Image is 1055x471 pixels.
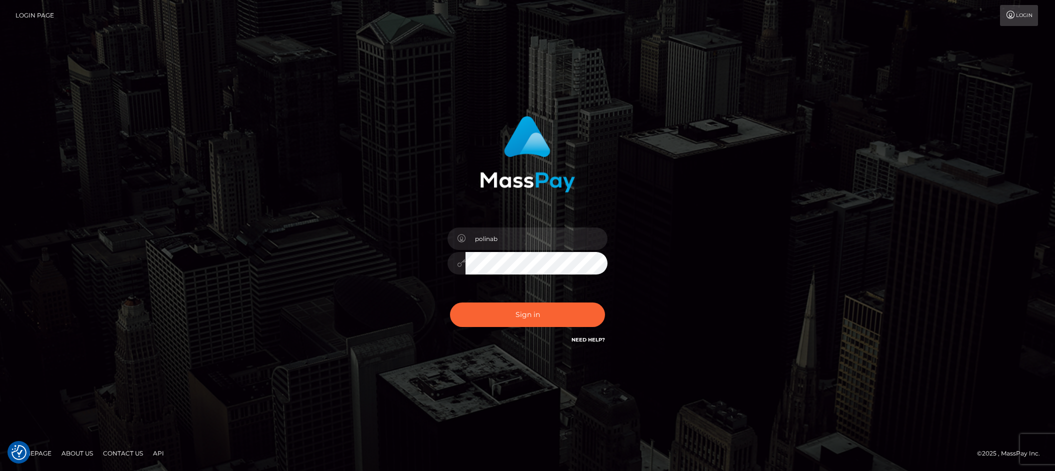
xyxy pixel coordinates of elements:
[450,302,605,327] button: Sign in
[465,227,607,250] input: Username...
[11,445,55,461] a: Homepage
[480,116,575,192] img: MassPay Login
[11,445,26,460] button: Consent Preferences
[149,445,168,461] a: API
[15,5,54,26] a: Login Page
[1000,5,1038,26] a: Login
[977,448,1047,459] div: © 2025 , MassPay Inc.
[57,445,97,461] a: About Us
[11,445,26,460] img: Revisit consent button
[99,445,147,461] a: Contact Us
[571,336,605,343] a: Need Help?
